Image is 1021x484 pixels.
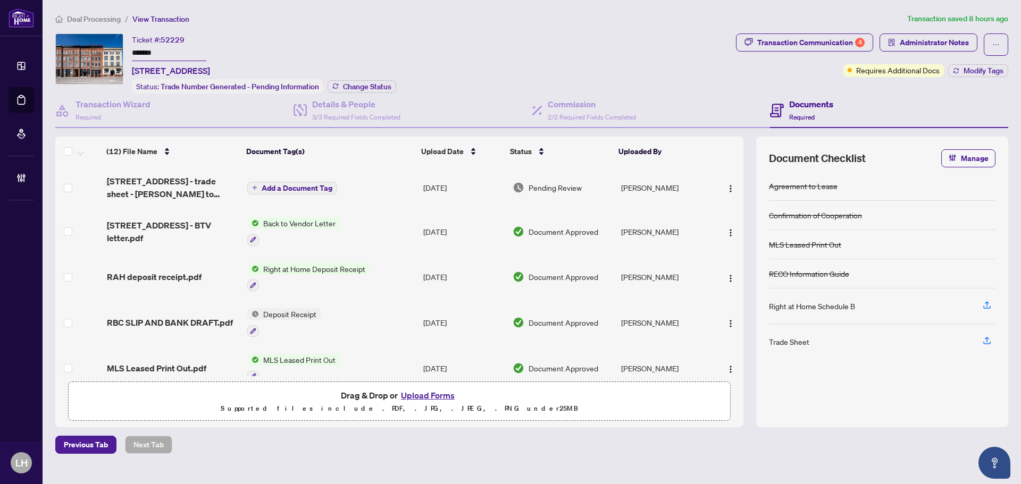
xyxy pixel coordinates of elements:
article: Transaction saved 8 hours ago [907,13,1008,25]
button: Logo [722,360,739,377]
th: Uploaded By [614,137,709,166]
div: MLS Leased Print Out [769,239,841,250]
button: Add a Document Tag [247,181,337,194]
td: [PERSON_NAME] [617,254,713,300]
span: MLS Leased Print Out.pdf [107,362,206,375]
button: Transaction Communication4 [736,33,873,52]
td: [DATE] [419,345,508,391]
span: 3/3 Required Fields Completed [312,113,400,121]
button: Status IconRight at Home Deposit Receipt [247,263,370,292]
span: LH [15,455,28,470]
span: Document Approved [529,226,598,237]
span: Document Checklist [769,151,866,166]
h4: Documents [789,98,833,111]
span: [STREET_ADDRESS] - BTV letter.pdf [107,219,239,244]
img: Document Status [513,362,524,374]
th: Status [506,137,614,166]
img: Status Icon [247,263,259,275]
button: Status IconBack to Vendor Letter [247,217,340,246]
span: Add a Document Tag [262,184,332,192]
img: Document Status [513,317,524,328]
td: [PERSON_NAME] [617,209,713,254]
span: Required [76,113,101,121]
td: [DATE] [419,166,508,209]
img: Logo [726,228,735,237]
td: [DATE] [419,209,508,254]
img: Logo [726,184,735,193]
div: Confirmation of Cooperation [769,209,862,221]
p: Supported files include .PDF, .JPG, .JPEG, .PNG under 25 MB [75,402,724,415]
div: RECO Information Guide [769,268,849,279]
img: Logo [726,319,735,328]
h4: Commission [548,98,636,111]
img: Document Status [513,226,524,237]
button: Modify Tags [948,64,1008,77]
div: 4 [855,38,865,47]
th: Upload Date [417,137,506,166]
button: Upload Forms [398,388,458,402]
span: Upload Date [421,146,464,157]
td: [DATE] [419,254,508,300]
span: Document Approved [529,271,598,283]
th: (12) File Name [102,137,242,166]
span: Document Approved [529,362,598,374]
button: Status IconMLS Leased Print Out [247,354,340,383]
span: Administrator Notes [900,34,969,51]
h4: Transaction Wizard [76,98,150,111]
button: Status IconDeposit Receipt [247,308,321,337]
button: Logo [722,268,739,285]
span: Drag & Drop or [341,388,458,402]
span: View Transaction [132,14,189,24]
th: Document Tag(s) [242,137,417,166]
button: Logo [722,314,739,331]
span: home [55,15,63,23]
span: [STREET_ADDRESS] - trade sheet - [PERSON_NAME] to Review.pdf [107,175,239,200]
span: solution [888,39,896,46]
span: Drag & Drop orUpload FormsSupported files include .PDF, .JPG, .JPEG, .PNG under25MB [69,382,730,421]
button: Administrator Notes [880,33,977,52]
button: Next Tab [125,436,172,454]
button: Logo [722,223,739,240]
span: Deposit Receipt [259,308,321,320]
h4: Details & People [312,98,400,111]
div: Status: [132,79,323,94]
div: Trade Sheet [769,336,809,347]
img: Status Icon [247,354,259,366]
span: 52229 [161,35,185,45]
span: Deal Processing [67,14,121,24]
td: [DATE] [419,300,508,345]
button: Logo [722,179,739,196]
span: Status [510,146,532,157]
img: Logo [726,274,735,283]
span: Pending Review [529,182,582,193]
span: Requires Additional Docs [856,64,940,76]
span: Previous Tab [64,436,108,453]
span: Required [789,113,815,121]
span: Right at Home Deposit Receipt [259,263,370,275]
img: Status Icon [247,217,259,229]
img: Status Icon [247,308,259,320]
button: Add a Document Tag [247,182,337,194]
span: RAH deposit receipt.pdf [107,270,202,283]
div: Transaction Communication [757,34,865,51]
img: Document Status [513,271,524,283]
span: Document Approved [529,317,598,328]
div: Agreement to Lease [769,180,838,192]
button: Manage [941,149,995,167]
span: Change Status [343,83,391,90]
span: Manage [961,150,989,167]
button: Change Status [328,80,396,93]
span: [STREET_ADDRESS] [132,64,210,77]
button: Previous Tab [55,436,116,454]
img: Document Status [513,182,524,193]
li: / [125,13,128,25]
span: RBC SLIP AND BANK DRAFT.pdf [107,316,233,329]
span: Modify Tags [964,67,1003,74]
span: MLS Leased Print Out [259,354,340,366]
div: Ticket #: [132,33,185,46]
td: [PERSON_NAME] [617,300,713,345]
img: IMG-X12105896_1.jpg [56,34,123,84]
img: logo [9,8,34,28]
td: [PERSON_NAME] [617,166,713,209]
span: (12) File Name [106,146,157,157]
